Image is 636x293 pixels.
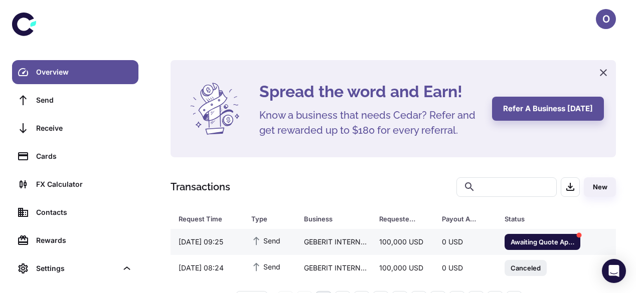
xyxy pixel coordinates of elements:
button: Refer a business [DATE] [492,97,604,121]
div: Type [251,212,279,226]
a: Cards [12,144,138,168]
div: Overview [36,67,132,78]
div: Status [505,212,567,226]
div: 0 USD [434,258,497,277]
h1: Transactions [171,179,230,194]
div: 100,000 USD [371,258,434,277]
div: Cards [36,151,132,162]
span: Type [251,212,292,226]
a: Rewards [12,228,138,252]
div: GEBERIT INTERNATIONAL SALES AG [296,258,371,277]
h5: Know a business that needs Cedar? Refer and get rewarded up to $180 for every referral. [259,108,480,138]
div: Send [36,95,132,106]
a: Receive [12,116,138,140]
div: 0 USD [434,232,497,251]
div: Requested Amount [379,212,417,226]
div: GEBERIT INTERNATIONAL SALES AG [296,232,371,251]
div: [DATE] 09:25 [171,232,243,251]
div: [DATE] 08:24 [171,258,243,277]
div: Open Intercom Messenger [602,259,626,283]
span: Canceled [505,262,547,272]
div: Rewards [36,235,132,246]
a: Overview [12,60,138,84]
div: Payout Amount [442,212,480,226]
button: New [584,177,616,197]
span: Send [251,235,280,246]
button: O [596,9,616,29]
a: FX Calculator [12,172,138,196]
div: Settings [12,256,138,280]
div: Request Time [179,212,226,226]
span: Awaiting Quote Approval [505,236,580,246]
a: Send [12,88,138,112]
a: Contacts [12,200,138,224]
h4: Spread the word and Earn! [259,80,480,104]
div: Settings [36,263,117,274]
div: 100,000 USD [371,232,434,251]
div: Contacts [36,207,132,218]
span: Send [251,261,280,272]
div: Receive [36,123,132,134]
span: Status [505,212,580,226]
span: Requested Amount [379,212,430,226]
span: Request Time [179,212,239,226]
div: FX Calculator [36,179,132,190]
span: Payout Amount [442,212,493,226]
